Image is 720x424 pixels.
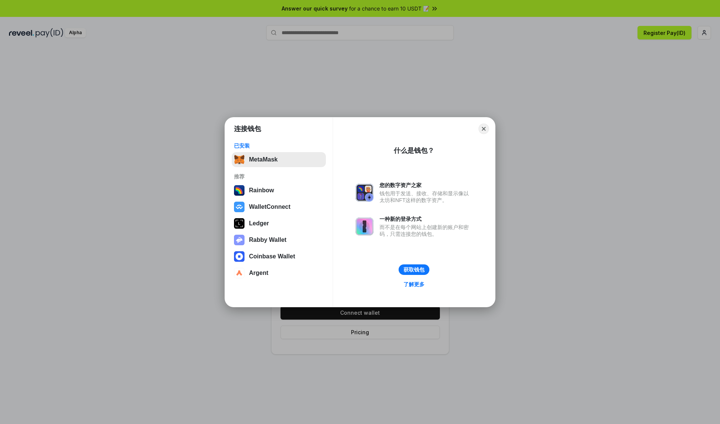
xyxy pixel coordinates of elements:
[234,268,244,278] img: svg+xml,%3Csvg%20width%3D%2228%22%20height%3D%2228%22%20viewBox%3D%220%200%2028%2028%22%20fill%3D...
[234,202,244,212] img: svg+xml,%3Csvg%20width%3D%2228%22%20height%3D%2228%22%20viewBox%3D%220%200%2028%2028%22%20fill%3D...
[249,156,277,163] div: MetaMask
[355,184,373,202] img: svg+xml,%3Csvg%20xmlns%3D%22http%3A%2F%2Fwww.w3.org%2F2000%2Fsvg%22%20fill%3D%22none%22%20viewBox...
[379,182,472,189] div: 您的数字资产之家
[234,235,244,245] img: svg+xml,%3Csvg%20xmlns%3D%22http%3A%2F%2Fwww.w3.org%2F2000%2Fsvg%22%20fill%3D%22none%22%20viewBox...
[232,199,326,214] button: WalletConnect
[232,232,326,247] button: Rabby Wallet
[234,154,244,165] img: svg+xml,%3Csvg%20fill%3D%22none%22%20height%3D%2233%22%20viewBox%3D%220%200%2035%2033%22%20width%...
[234,218,244,229] img: svg+xml,%3Csvg%20xmlns%3D%22http%3A%2F%2Fwww.w3.org%2F2000%2Fsvg%22%20width%3D%2228%22%20height%3...
[379,224,472,237] div: 而不是在每个网站上创建新的账户和密码，只需连接您的钱包。
[249,253,295,260] div: Coinbase Wallet
[249,270,268,276] div: Argent
[355,217,373,235] img: svg+xml,%3Csvg%20xmlns%3D%22http%3A%2F%2Fwww.w3.org%2F2000%2Fsvg%22%20fill%3D%22none%22%20viewBox...
[399,279,429,289] a: 了解更多
[234,173,324,180] div: 推荐
[403,281,424,288] div: 了解更多
[234,185,244,196] img: svg+xml,%3Csvg%20width%3D%22120%22%20height%3D%22120%22%20viewBox%3D%220%200%20120%20120%22%20fil...
[399,264,429,275] button: 获取钱包
[478,124,489,134] button: Close
[232,266,326,281] button: Argent
[232,249,326,264] button: Coinbase Wallet
[232,216,326,231] button: Ledger
[394,146,434,155] div: 什么是钱包？
[249,237,286,243] div: Rabby Wallet
[234,251,244,262] img: svg+xml,%3Csvg%20width%3D%2228%22%20height%3D%2228%22%20viewBox%3D%220%200%2028%2028%22%20fill%3D...
[403,266,424,273] div: 获取钱包
[249,187,274,194] div: Rainbow
[379,216,472,222] div: 一种新的登录方式
[232,152,326,167] button: MetaMask
[249,220,269,227] div: Ledger
[234,142,324,149] div: 已安装
[232,183,326,198] button: Rainbow
[379,190,472,204] div: 钱包用于发送、接收、存储和显示像以太坊和NFT这样的数字资产。
[234,124,261,133] h1: 连接钱包
[249,204,291,210] div: WalletConnect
